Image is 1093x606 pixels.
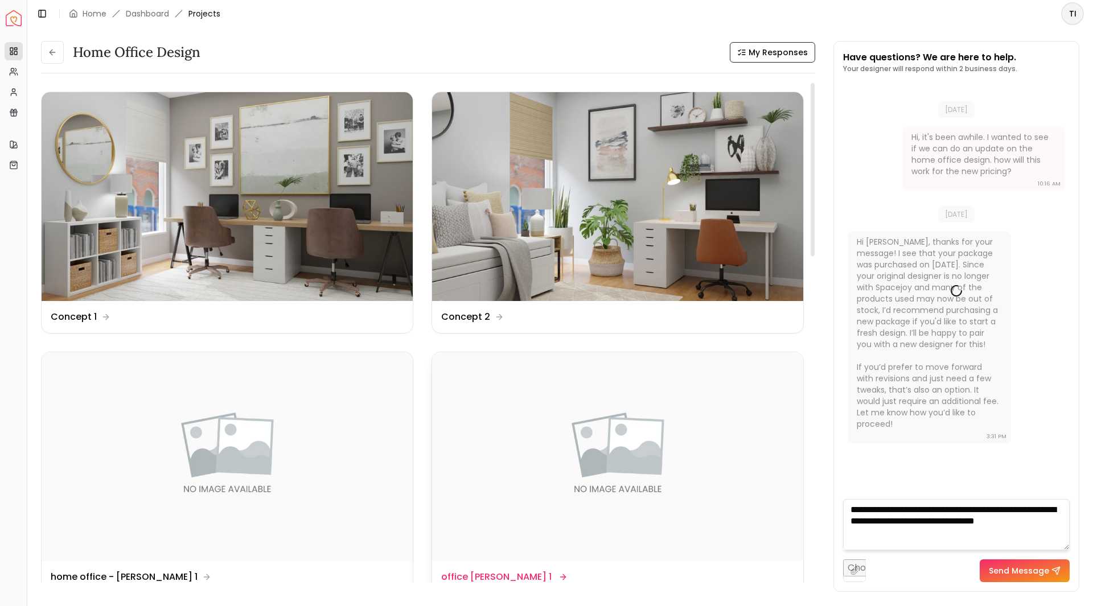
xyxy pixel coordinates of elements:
button: TI [1061,2,1084,25]
a: Dashboard [126,8,169,19]
a: Concept 2Concept 2 [432,92,804,333]
span: [DATE] [938,101,975,118]
p: Have questions? We are here to help. [843,51,1017,64]
span: TI [1062,3,1083,24]
span: Projects [188,8,220,19]
img: office tina 1 [432,352,803,561]
div: Hi, it's been awhile. I wanted to see if we can do an update on the home office design. how will ... [911,131,1054,177]
h3: Home Office Design [73,43,200,61]
a: home office - tina 1home office - [PERSON_NAME] 1 [41,352,413,593]
div: 10:16 AM [1038,178,1061,189]
button: My Responses [730,42,815,63]
div: 3:31 PM [987,431,1006,442]
dd: Concept 2 [441,310,490,324]
dd: Concept 1 [51,310,97,324]
a: Concept 1Concept 1 [41,92,413,333]
a: Home [83,8,106,19]
a: office tina 1office [PERSON_NAME] 1 [432,352,804,593]
span: My Responses [749,47,808,58]
nav: breadcrumb [69,8,220,19]
a: Spacejoy [6,10,22,26]
dd: home office - [PERSON_NAME] 1 [51,570,198,584]
img: Concept 2 [432,92,803,301]
button: Send Message [980,559,1070,582]
img: Concept 1 [42,92,413,301]
p: Your designer will respond within 2 business days. [843,64,1017,73]
span: [DATE] [938,206,975,222]
img: home office - tina 1 [42,352,413,561]
dd: office [PERSON_NAME] 1 [441,570,552,584]
div: Hi [PERSON_NAME], thanks for your message! I see that your package was purchased on [DATE]. Since... [857,236,1000,430]
img: Spacejoy Logo [6,10,22,26]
